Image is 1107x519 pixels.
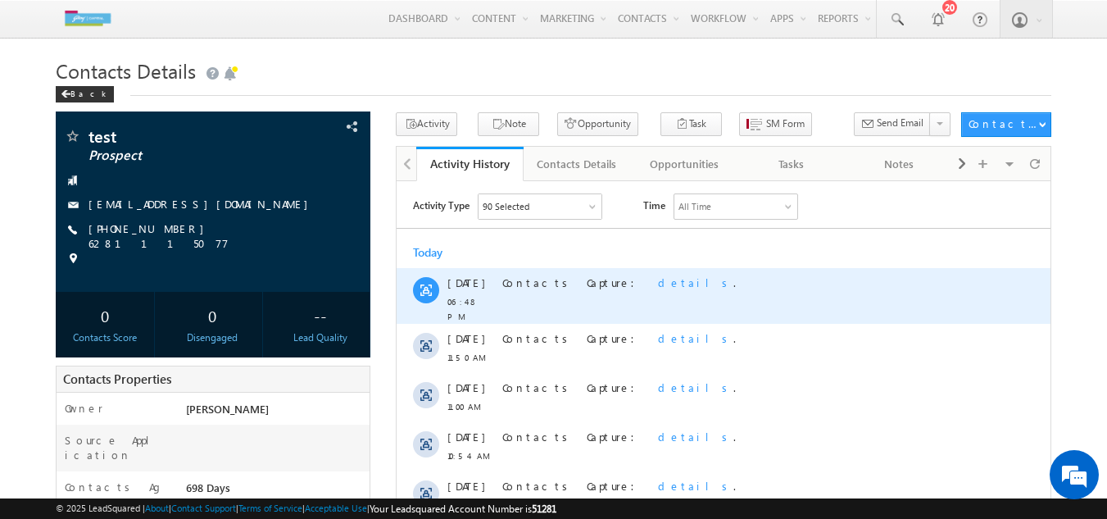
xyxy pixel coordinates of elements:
[16,64,70,79] div: Today
[145,503,169,513] a: About
[106,94,584,109] div: .
[739,112,812,136] button: SM Form
[56,86,114,102] div: Back
[478,112,539,136] button: Note
[305,503,367,513] a: Acceptable Use
[106,427,248,441] span: Contacts Capture:
[396,112,457,136] button: Activity
[537,154,616,174] div: Contacts Details
[16,477,70,492] div: [DATE]
[106,248,248,262] span: Contacts Capture:
[247,12,269,37] span: Time
[56,4,120,33] img: Custom Logo
[65,433,170,462] label: Source Application
[56,501,556,517] span: © 2025 LeadSquared | | | | |
[106,94,248,108] span: Contacts Capture:
[106,150,584,165] div: .
[51,298,88,312] span: [DATE]
[186,402,269,416] span: [PERSON_NAME]
[751,154,831,174] div: Tasks
[106,378,248,392] span: Contacts Capture:
[532,503,556,515] span: 51281
[16,348,70,362] div: [DATE]
[660,112,722,136] button: Task
[51,397,100,412] span: 05:50 PM
[106,427,584,442] div: .
[274,330,365,345] div: Lead Quality
[274,300,365,330] div: --
[261,248,337,262] span: details
[51,169,100,184] span: 11:50 AM
[106,298,248,312] span: Contacts Capture:
[88,148,283,164] span: Prospect
[261,150,337,164] span: details
[51,316,100,331] span: 10:50 AM
[238,503,302,513] a: Terms of Service
[51,113,100,143] span: 06:48 PM
[82,13,205,38] div: Sales Activity,BD - BL Flexi Funds,BL - Business Loan,FL - Flexible Loan,FT - Flexi Loan Balance ...
[51,218,100,233] span: 11:00 AM
[106,378,584,393] div: .
[106,150,248,164] span: Contacts Capture:
[51,267,100,282] span: 10:54 AM
[859,154,938,174] div: Notes
[370,503,556,515] span: Your Leadsquared Account Number is
[60,300,151,330] div: 0
[56,85,122,99] a: Back
[51,446,100,461] span: 05:43 PM
[429,156,511,171] div: Activity History
[88,221,343,251] span: [PHONE_NUMBER] 6281115077
[51,248,88,263] span: [DATE]
[88,197,316,211] a: [EMAIL_ADDRESS][DOMAIN_NAME]
[557,112,638,136] button: Opportunity
[961,112,1051,137] button: Contacts Actions
[524,147,631,181] a: Contacts Details
[88,128,283,144] span: test
[86,18,133,33] div: 90 Selected
[65,480,170,509] label: Contacts Age
[416,147,524,181] a: Activity History
[106,248,584,263] div: .
[182,480,370,503] div: 698 Days
[854,112,931,136] button: Send Email
[846,147,953,181] a: Notes
[16,12,73,37] span: Activity Type
[65,401,103,416] label: Owner
[60,330,151,345] div: Contacts Score
[106,199,248,213] span: Contacts Capture:
[631,147,738,181] a: Opportunities
[171,503,236,513] a: Contact Support
[63,371,171,387] span: Contacts Properties
[644,154,724,174] div: Opportunities
[51,150,88,165] span: [DATE]
[766,116,805,131] span: SM Form
[51,378,88,393] span: [DATE]
[261,427,337,441] span: details
[261,298,337,312] span: details
[106,199,584,214] div: .
[51,199,88,214] span: [DATE]
[261,94,337,108] span: details
[167,330,258,345] div: Disengaged
[51,94,88,109] span: [DATE]
[56,57,196,84] span: Contacts Details
[167,300,258,330] div: 0
[969,116,1038,131] div: Contacts Actions
[282,18,315,33] div: All Time
[738,147,846,181] a: Tasks
[261,378,337,392] span: details
[877,116,923,130] span: Send Email
[51,427,88,442] span: [DATE]
[106,298,584,312] div: .
[261,199,337,213] span: details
